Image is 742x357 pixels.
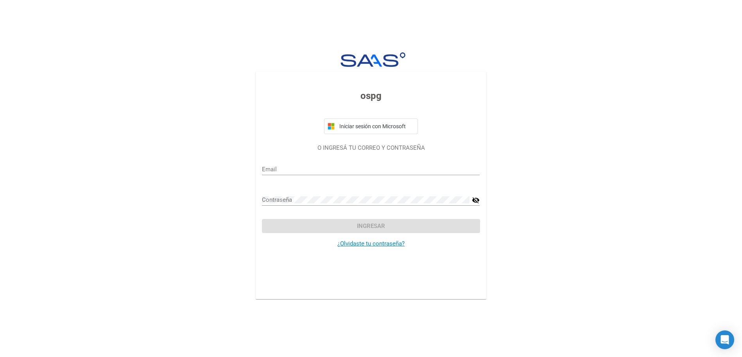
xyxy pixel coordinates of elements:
[715,330,734,349] div: Open Intercom Messenger
[357,222,385,230] span: Ingresar
[262,219,480,233] button: Ingresar
[338,123,414,129] span: Iniciar sesión con Microsoft
[262,89,480,103] h3: ospg
[324,118,418,134] button: Iniciar sesión con Microsoft
[472,196,480,205] mat-icon: visibility_off
[262,144,480,152] p: O INGRESÁ TU CORREO Y CONTRASEÑA
[337,240,405,247] a: ¿Olvidaste tu contraseña?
